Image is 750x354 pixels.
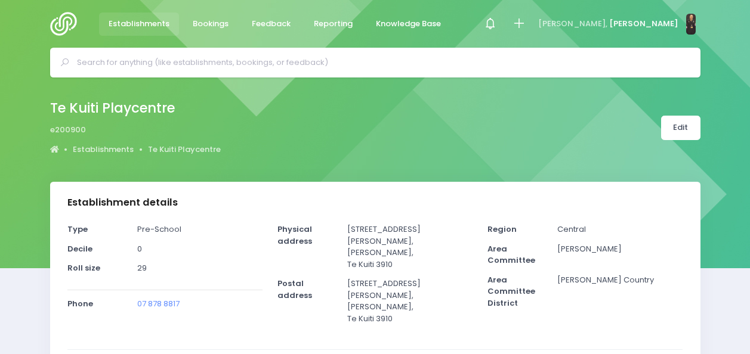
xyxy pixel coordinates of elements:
[137,262,263,274] p: 29
[366,13,451,36] a: Knowledge Base
[347,223,473,270] p: [STREET_ADDRESS][PERSON_NAME], [PERSON_NAME], Te Kuiti 3910
[277,223,312,247] strong: Physical address
[50,12,84,36] img: Logo
[242,13,301,36] a: Feedback
[137,298,180,309] a: 07 878 8817
[50,124,86,136] span: e200900
[137,223,263,235] p: Pre-School
[277,278,312,301] strong: Postal address
[67,298,93,309] strong: Phone
[67,262,100,274] strong: Roll size
[487,223,517,235] strong: Region
[314,18,353,30] span: Reporting
[557,274,683,286] p: [PERSON_NAME] Country
[686,14,696,35] img: N
[67,197,178,209] h3: Establishment details
[538,18,607,30] span: [PERSON_NAME],
[193,18,229,30] span: Bookings
[487,274,535,309] strong: Area Committee District
[661,116,700,140] a: Edit
[487,243,535,266] strong: Area Committee
[183,13,239,36] a: Bookings
[73,144,134,156] a: Establishments
[252,18,291,30] span: Feedback
[77,54,684,72] input: Search for anything (like establishments, bookings, or feedback)
[99,13,180,36] a: Establishments
[347,278,473,324] p: [STREET_ADDRESS][PERSON_NAME], [PERSON_NAME], Te Kuiti 3910
[376,18,441,30] span: Knowledge Base
[109,18,169,30] span: Establishments
[557,243,683,255] p: [PERSON_NAME]
[137,243,263,255] p: 0
[148,144,221,156] a: Te Kuiti Playcentre
[50,100,211,116] h2: Te Kuiti Playcentre
[67,243,92,254] strong: Decile
[609,18,678,30] span: [PERSON_NAME]
[557,223,683,235] p: Central
[304,13,363,36] a: Reporting
[67,223,88,235] strong: Type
